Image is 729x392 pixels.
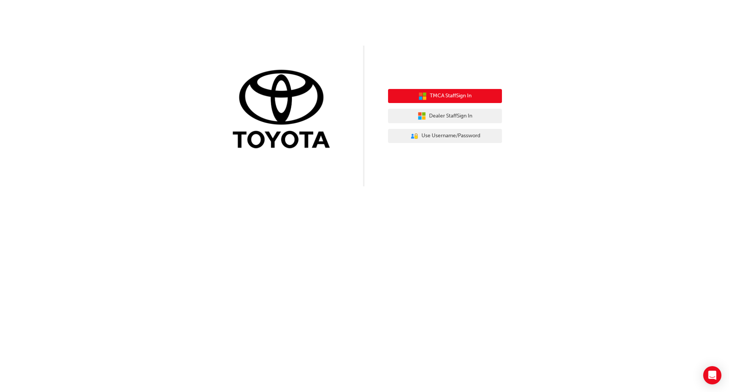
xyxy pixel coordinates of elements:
button: TMCA StaffSign In [388,89,502,103]
div: Open Intercom Messenger [703,366,721,384]
button: Dealer StaffSign In [388,109,502,123]
img: Trak [227,68,341,152]
button: Use Username/Password [388,129,502,143]
span: TMCA Staff Sign In [430,92,472,100]
span: Use Username/Password [421,132,480,140]
span: Dealer Staff Sign In [429,112,472,121]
